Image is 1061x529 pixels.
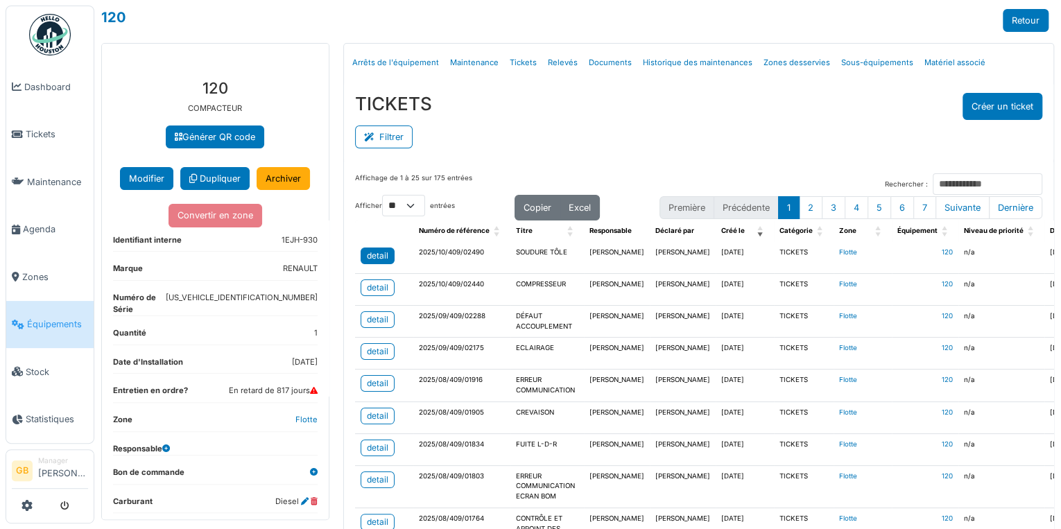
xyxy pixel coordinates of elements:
a: 120 [942,514,953,522]
button: Créer un ticket [963,93,1042,120]
dt: Quantité [113,327,146,345]
div: detail [367,313,388,326]
a: detail [361,343,395,360]
li: [PERSON_NAME] [38,456,88,485]
td: n/a [958,306,1044,338]
dt: Carburant [113,496,153,513]
td: 2025/09/409/02175 [413,338,510,370]
td: 2025/08/409/01905 [413,401,510,433]
dd: [DATE] [292,356,318,368]
a: 120 [101,9,126,26]
td: [PERSON_NAME] [650,370,716,401]
td: [PERSON_NAME] [584,370,650,401]
td: ERREUR COMMUNICATION [510,370,584,401]
td: 2025/10/409/02490 [413,242,510,274]
span: Niveau de priorité [964,227,1024,234]
td: FUITE L-D-R [510,433,584,465]
td: 2025/09/409/02288 [413,306,510,338]
td: n/a [958,242,1044,274]
a: Statistiques [6,396,94,444]
td: [DATE] [716,338,774,370]
a: Dupliquer [180,167,250,190]
span: Niveau de priorité: Activate to sort [1028,220,1036,242]
a: Archiver [257,167,310,190]
h3: TICKETS [355,93,432,114]
td: [PERSON_NAME] [584,433,650,465]
button: Copier [515,195,560,220]
td: [PERSON_NAME] [650,433,716,465]
span: Statistiques [26,413,88,426]
dd: En retard de 817 jours [229,385,318,397]
td: [PERSON_NAME] [650,465,716,508]
a: 120 [942,248,953,256]
button: 1 [778,196,800,219]
label: Afficher entrées [355,195,455,216]
a: Flotte [839,280,857,288]
td: [PERSON_NAME] [650,274,716,306]
div: detail [367,250,388,262]
div: detail [367,377,388,390]
td: 2025/08/409/01916 [413,370,510,401]
td: TICKETS [774,370,834,401]
td: [PERSON_NAME] [584,401,650,433]
td: [DATE] [716,242,774,274]
span: Excel [569,202,591,213]
dt: Date d'Installation [113,356,183,374]
dt: Zone [113,414,132,431]
dd: 1EJH-930 [282,234,318,246]
a: Flotte [839,514,857,522]
span: Créé le [721,227,745,234]
a: Flotte [839,408,857,416]
dt: Marque [113,263,143,280]
div: Manager [38,456,88,466]
span: Stock [26,365,88,379]
td: n/a [958,370,1044,401]
span: Catégorie [779,227,813,234]
a: Flotte [295,415,318,424]
td: TICKETS [774,274,834,306]
span: Dashboard [24,80,88,94]
a: Tickets [504,46,542,79]
button: 4 [845,196,868,219]
td: [PERSON_NAME] [650,338,716,370]
span: Zone [839,227,856,234]
td: ERREUR COMMUNICATION ECRAN BOM [510,465,584,508]
button: 6 [890,196,914,219]
a: Flotte [839,376,857,383]
button: 3 [822,196,845,219]
td: TICKETS [774,465,834,508]
td: CREVAISON [510,401,584,433]
td: DÉFAUT ACCOUPLEMENT [510,306,584,338]
a: Flotte [839,248,857,256]
a: Flotte [839,440,857,448]
span: Équipement [897,227,938,234]
a: Flotte [839,312,857,320]
dt: Numéro de Série [113,292,166,315]
a: Matériel associé [919,46,991,79]
a: Historique des maintenances [637,46,758,79]
td: COMPRESSEUR [510,274,584,306]
a: Maintenance [445,46,504,79]
a: 120 [942,440,953,448]
dt: Entretien en ordre? [113,385,188,402]
div: detail [367,345,388,358]
a: 120 [942,344,953,352]
div: detail [367,281,388,294]
dd: RENAULT [283,263,318,275]
span: Copier [524,202,551,213]
span: Déclaré par [655,227,694,234]
div: Affichage de 1 à 25 sur 175 entrées [355,173,472,195]
li: GB [12,460,33,481]
a: Retour [1003,9,1049,32]
button: Modifier [120,167,173,190]
a: 120 [942,472,953,480]
td: [PERSON_NAME] [650,306,716,338]
a: Dashboard [6,63,94,111]
div: detail [367,410,388,422]
dt: Bon de commande [113,467,184,484]
button: Next [935,196,990,219]
a: 120 [942,312,953,320]
td: [PERSON_NAME] [584,242,650,274]
a: Zones desservies [758,46,836,79]
td: [DATE] [716,465,774,508]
